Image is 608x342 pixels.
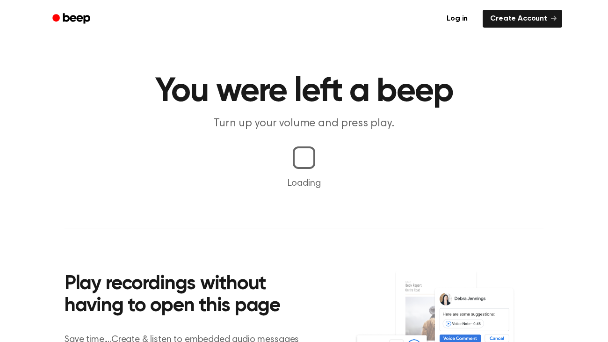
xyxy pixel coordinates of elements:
[46,10,99,28] a: Beep
[11,176,597,190] p: Loading
[65,75,543,109] h1: You were left a beep
[65,273,317,318] h2: Play recordings without having to open this page
[124,116,484,131] p: Turn up your volume and press play.
[437,8,477,29] a: Log in
[483,10,562,28] a: Create Account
